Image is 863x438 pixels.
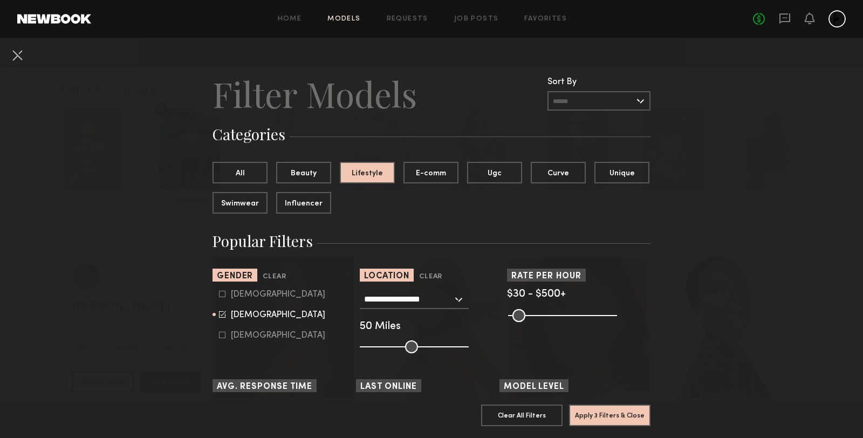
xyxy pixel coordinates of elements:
[419,271,442,283] button: Clear
[454,16,499,23] a: Job Posts
[9,46,26,64] button: Cancel
[231,332,325,339] div: [DEMOGRAPHIC_DATA]
[231,291,325,298] div: [DEMOGRAPHIC_DATA]
[511,272,581,280] span: Rate per Hour
[9,46,26,66] common-close-button: Cancel
[217,383,312,391] span: Avg. Response Time
[276,162,331,183] button: Beauty
[217,272,253,280] span: Gender
[467,162,522,183] button: Ugc
[213,124,650,145] h3: Categories
[531,162,586,183] button: Curve
[276,192,331,214] button: Influencer
[213,192,268,214] button: Swimwear
[213,231,650,251] h3: Popular Filters
[504,383,564,391] span: Model Level
[594,162,649,183] button: Unique
[278,16,302,23] a: Home
[364,272,409,280] span: Location
[403,162,458,183] button: E-comm
[360,383,417,391] span: Last Online
[481,405,563,426] button: Clear All Filters
[340,162,395,183] button: Lifestyle
[213,72,417,115] h2: Filter Models
[569,405,650,426] button: Apply 3 Filters & Close
[231,312,325,318] div: [DEMOGRAPHIC_DATA]
[507,289,566,299] span: $30 - $500+
[263,271,286,283] button: Clear
[213,162,268,183] button: All
[524,16,567,23] a: Favorites
[387,16,428,23] a: Requests
[360,322,503,332] div: 50 Miles
[547,78,650,87] div: Sort By
[327,16,360,23] a: Models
